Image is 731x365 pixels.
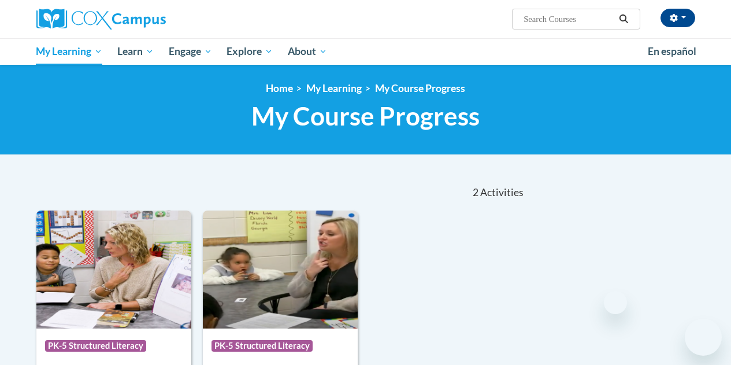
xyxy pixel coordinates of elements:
[280,38,335,65] a: About
[473,186,478,199] span: 2
[211,340,313,352] span: PK-5 Structured Literacy
[640,39,704,64] a: En español
[36,211,191,329] img: Course Logo
[219,38,280,65] a: Explore
[480,186,524,199] span: Activities
[306,82,362,94] a: My Learning
[36,9,244,30] a: Cox Campus
[110,38,161,65] a: Learn
[36,45,102,58] span: My Learning
[45,340,146,352] span: PK-5 Structured Literacy
[28,38,704,65] div: Main menu
[203,211,358,329] img: Course Logo
[29,38,110,65] a: My Learning
[604,291,627,314] iframe: Close message
[117,45,154,58] span: Learn
[266,82,293,94] a: Home
[36,9,166,30] img: Cox Campus
[169,45,212,58] span: Engage
[522,12,615,26] input: Search Courses
[375,82,465,94] a: My Course Progress
[661,9,695,27] button: Account Settings
[288,45,327,58] span: About
[685,319,722,356] iframe: Button to launch messaging window
[251,101,480,131] span: My Course Progress
[227,45,273,58] span: Explore
[615,12,632,26] button: Search
[648,45,696,57] span: En español
[161,38,220,65] a: Engage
